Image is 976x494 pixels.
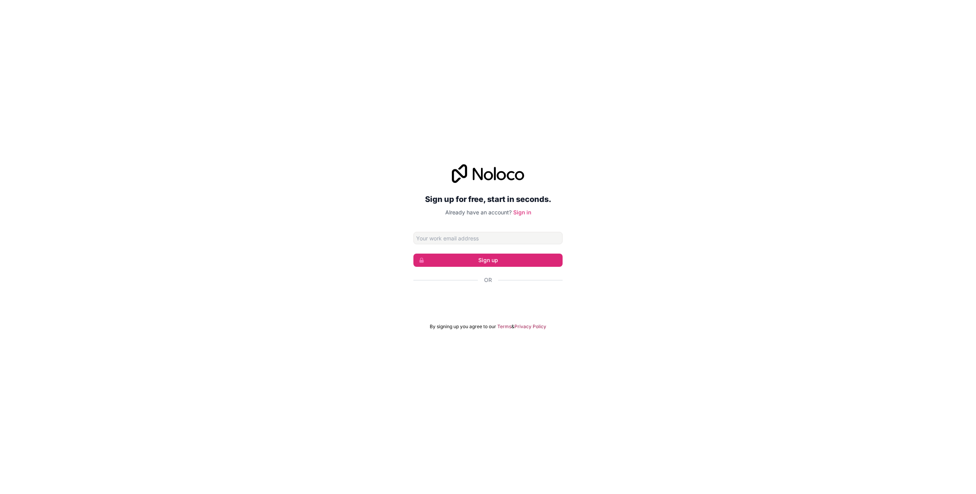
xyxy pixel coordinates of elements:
span: Already have an account? [445,209,512,216]
button: Sign up [413,254,563,267]
a: Privacy Policy [514,324,546,330]
span: Or [484,276,492,284]
span: & [511,324,514,330]
h2: Sign up for free, start in seconds. [413,192,563,206]
a: Sign in [513,209,531,216]
span: By signing up you agree to our [430,324,496,330]
a: Terms [497,324,511,330]
input: Email address [413,232,563,244]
